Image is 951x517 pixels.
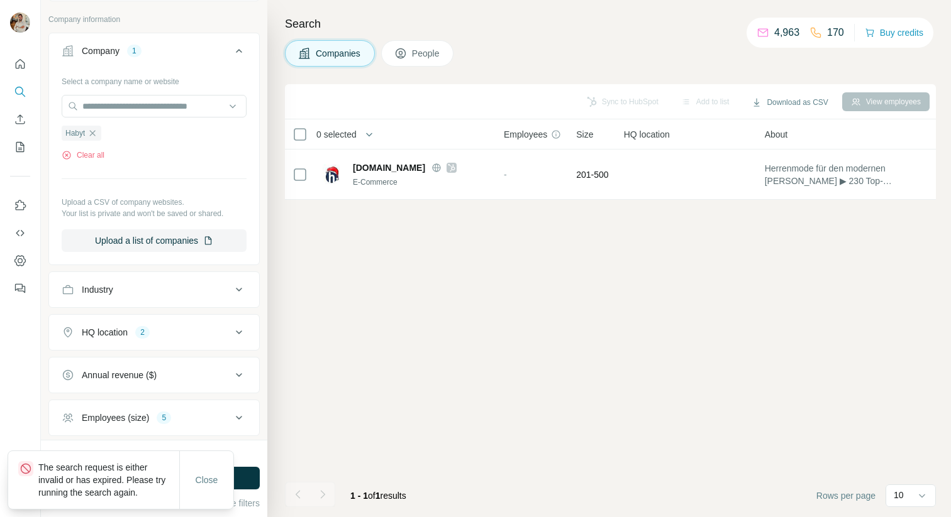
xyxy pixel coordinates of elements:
[624,128,670,141] span: HQ location
[412,47,441,60] span: People
[368,491,375,501] span: of
[62,208,247,219] p: Your list is private and won't be saved or shared.
[10,80,30,103] button: Search
[504,170,507,180] span: -
[350,491,406,501] span: results
[65,128,85,139] span: Habyt
[10,53,30,75] button: Quick start
[157,412,171,423] div: 5
[774,25,799,40] p: 4,963
[827,25,844,40] p: 170
[196,474,218,486] span: Close
[353,161,425,174] span: [DOMAIN_NAME]
[10,13,30,33] img: Avatar
[765,128,788,141] span: About
[82,283,113,296] div: Industry
[316,128,357,141] span: 0 selected
[350,491,368,501] span: 1 - 1
[316,47,362,60] span: Companies
[10,222,30,244] button: Use Surfe API
[62,197,247,208] p: Upload a CSV of company websites.
[10,108,30,131] button: Enrich CSV
[743,93,837,112] button: Download as CSV
[49,275,259,305] button: Industry
[816,489,876,502] span: Rows per page
[135,327,150,338] div: 2
[894,489,904,501] p: 10
[504,128,547,141] span: Employees
[49,317,259,347] button: HQ location2
[353,177,489,188] div: E-Commerce
[82,369,157,381] div: Annual revenue ($)
[82,326,128,339] div: HQ location
[49,360,259,390] button: Annual revenue ($)
[49,403,259,433] button: Employees (size)5
[62,71,247,87] div: Select a company name or website
[10,249,30,272] button: Dashboard
[187,469,227,491] button: Close
[10,136,30,158] button: My lists
[865,24,923,41] button: Buy credits
[576,168,608,181] span: 201-500
[62,229,247,252] button: Upload a list of companies
[285,15,936,33] h4: Search
[104,448,205,459] div: 1990 search results remaining
[375,491,381,501] span: 1
[765,162,951,187] span: Herrenmode für den modernen [PERSON_NAME] ▶ 230 Top-[PERSON_NAME] ✓ Kostenloser Versand ab 99 € ✓...
[576,128,593,141] span: Size
[10,277,30,300] button: Feedback
[323,165,343,184] img: Logo of herrenausstatter.de
[10,194,30,217] button: Use Surfe on LinkedIn
[82,45,120,57] div: Company
[48,14,260,25] p: Company information
[127,45,142,57] div: 1
[62,150,104,161] button: Clear all
[38,461,179,499] p: The search request is either invalid or has expired. Please try running the search again.
[82,411,149,424] div: Employees (size)
[49,36,259,71] button: Company1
